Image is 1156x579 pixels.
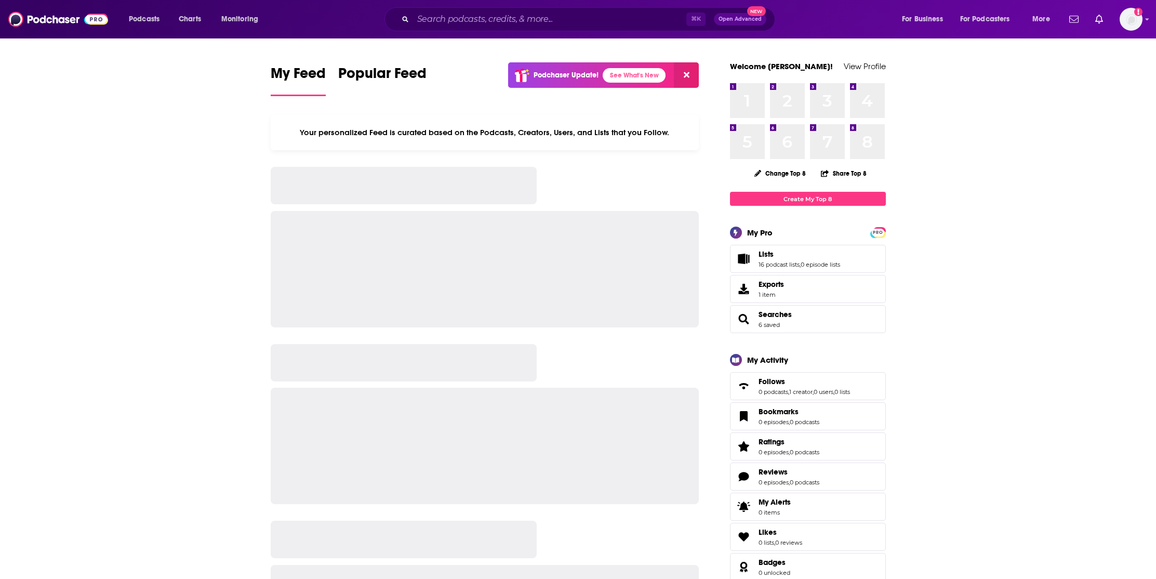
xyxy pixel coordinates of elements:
[774,539,775,546] span: ,
[179,12,201,27] span: Charts
[730,275,886,303] a: Exports
[734,530,754,544] a: Likes
[759,467,819,477] a: Reviews
[789,388,813,396] a: 1 creator
[534,71,599,80] p: Podchaser Update!
[801,261,840,268] a: 0 episode lists
[759,497,791,507] span: My Alerts
[902,12,943,27] span: For Business
[730,61,833,71] a: Welcome [PERSON_NAME]!
[759,528,777,537] span: Likes
[730,432,886,460] span: Ratings
[759,509,791,516] span: 0 items
[790,449,819,456] a: 0 podcasts
[221,12,258,27] span: Monitoring
[271,115,699,150] div: Your personalized Feed is curated based on the Podcasts, Creators, Users, and Lists that you Follow.
[172,11,207,28] a: Charts
[747,6,766,16] span: New
[759,569,790,576] a: 0 unlocked
[759,418,789,426] a: 0 episodes
[714,13,766,25] button: Open AdvancedNew
[759,321,780,328] a: 6 saved
[734,469,754,484] a: Reviews
[730,192,886,206] a: Create My Top 8
[895,11,956,28] button: open menu
[800,261,801,268] span: ,
[759,467,788,477] span: Reviews
[747,228,773,238] div: My Pro
[1134,8,1142,16] svg: Add a profile image
[820,163,867,183] button: Share Top 8
[214,11,272,28] button: open menu
[748,167,813,180] button: Change Top 8
[759,449,789,456] a: 0 episodes
[734,282,754,296] span: Exports
[759,437,819,446] a: Ratings
[271,64,326,88] span: My Feed
[730,493,886,521] a: My Alerts
[759,249,840,259] a: Lists
[734,312,754,326] a: Searches
[813,388,814,396] span: ,
[775,539,802,546] a: 0 reviews
[1120,8,1142,31] button: Show profile menu
[759,407,799,416] span: Bookmarks
[759,280,784,289] span: Exports
[730,305,886,333] span: Searches
[872,228,884,236] a: PRO
[759,479,789,486] a: 0 episodes
[1025,11,1063,28] button: open menu
[730,372,886,400] span: Follows
[759,437,785,446] span: Ratings
[759,261,800,268] a: 16 podcast lists
[759,291,784,298] span: 1 item
[719,17,762,22] span: Open Advanced
[734,379,754,393] a: Follows
[730,463,886,491] span: Reviews
[734,409,754,424] a: Bookmarks
[1032,12,1050,27] span: More
[338,64,427,88] span: Popular Feed
[1120,8,1142,31] img: User Profile
[734,439,754,454] a: Ratings
[960,12,1010,27] span: For Podcasters
[759,558,786,567] span: Badges
[759,539,774,546] a: 0 lists
[872,229,884,236] span: PRO
[814,388,833,396] a: 0 users
[129,12,160,27] span: Podcasts
[759,310,792,319] a: Searches
[759,528,802,537] a: Likes
[394,7,785,31] div: Search podcasts, credits, & more...
[734,560,754,574] a: Badges
[1120,8,1142,31] span: Logged in as cduhigg
[730,523,886,551] span: Likes
[759,388,788,396] a: 0 podcasts
[734,499,754,514] span: My Alerts
[789,418,790,426] span: ,
[734,252,754,266] a: Lists
[8,9,108,29] a: Podchaser - Follow, Share and Rate Podcasts
[759,249,774,259] span: Lists
[789,479,790,486] span: ,
[1065,10,1083,28] a: Show notifications dropdown
[759,377,785,386] span: Follows
[686,12,706,26] span: ⌘ K
[790,418,819,426] a: 0 podcasts
[271,64,326,96] a: My Feed
[413,11,686,28] input: Search podcasts, credits, & more...
[844,61,886,71] a: View Profile
[747,355,788,365] div: My Activity
[730,402,886,430] span: Bookmarks
[759,558,790,567] a: Badges
[953,11,1025,28] button: open menu
[789,449,790,456] span: ,
[759,407,819,416] a: Bookmarks
[730,245,886,273] span: Lists
[790,479,819,486] a: 0 podcasts
[759,377,850,386] a: Follows
[833,388,834,396] span: ,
